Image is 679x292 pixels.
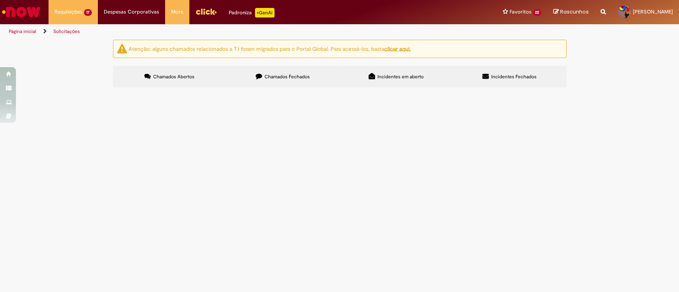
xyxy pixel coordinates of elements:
[491,73,537,80] span: Incidentes Fechados
[195,6,217,17] img: click_logo_yellow_360x200.png
[84,9,92,16] span: 17
[54,8,82,16] span: Requisições
[128,45,411,52] ng-bind-html: Atenção: alguns chamados relacionados a T.I foram migrados para o Portal Global. Para acessá-los,...
[171,8,183,16] span: More
[104,8,159,16] span: Despesas Corporativas
[1,4,42,20] img: ServiceNow
[560,8,589,15] span: Rascunhos
[53,28,80,35] a: Solicitações
[533,9,541,16] span: 22
[153,73,195,80] span: Chamados Abertos
[509,8,531,16] span: Favoritos
[265,73,310,80] span: Chamados Fechados
[553,8,589,16] a: Rascunhos
[255,8,274,17] p: +GenAi
[384,45,411,52] a: clicar aqui.
[229,8,274,17] div: Padroniza
[633,8,673,15] span: [PERSON_NAME]
[377,73,424,80] span: Incidentes em aberto
[6,24,447,39] ul: Trilhas de página
[9,28,36,35] a: Página inicial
